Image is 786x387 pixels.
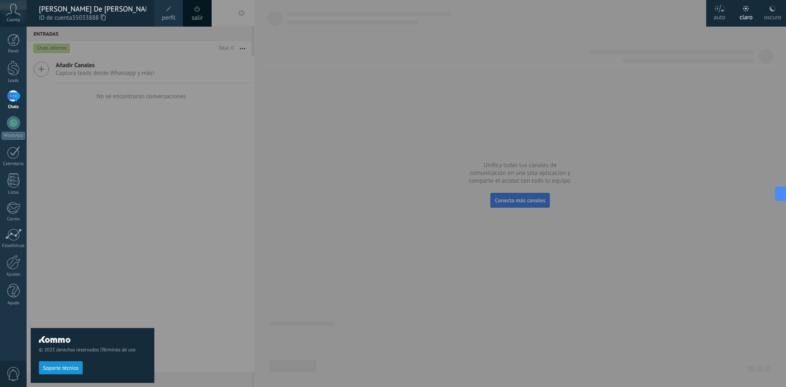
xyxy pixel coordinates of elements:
[2,132,25,140] div: WhatsApp
[2,243,25,249] div: Estadísticas
[72,14,106,23] span: 35033888
[39,364,83,371] a: Soporte técnico
[2,217,25,222] div: Correo
[2,272,25,277] div: Ajustes
[39,14,146,23] span: ID de cuenta
[43,365,79,371] span: Soporte técnico
[102,347,136,353] a: Términos de uso
[2,190,25,195] div: Listas
[714,5,725,27] div: auto
[2,49,25,54] div: Panel
[39,361,83,374] button: Soporte técnico
[162,14,175,23] span: perfil
[192,14,203,23] a: salir
[2,78,25,84] div: Leads
[2,301,25,306] div: Ayuda
[2,161,25,167] div: Calendario
[2,104,25,110] div: Chats
[39,5,146,14] div: [PERSON_NAME] De [PERSON_NAME]
[7,18,20,23] span: Cuenta
[39,347,146,353] span: © 2025 derechos reservados |
[764,5,781,27] div: oscuro
[740,5,753,27] div: claro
